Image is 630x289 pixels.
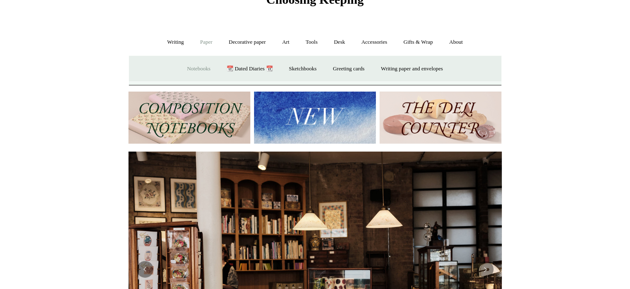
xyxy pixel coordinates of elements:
a: 📆 Dated Diaries 📆 [219,58,280,80]
img: 202302 Composition ledgers.jpg__PID:69722ee6-fa44-49dd-a067-31375e5d54ec [128,92,250,144]
a: Desk [326,31,353,53]
a: All [182,82,204,105]
img: New.jpg__PID:f73bdf93-380a-4a35-bcfe-7823039498e1 [254,92,376,144]
a: Fountain pen friendly [386,82,448,105]
a: Tools [298,31,325,53]
a: Sketchbooks [282,58,324,80]
a: CK composition ledgers [205,82,272,105]
a: Writing paper and envelopes [373,58,450,80]
a: Writing [160,31,191,53]
a: Art [275,31,297,53]
a: Paper [193,31,220,53]
a: About [442,31,470,53]
img: The Deli Counter [380,92,502,144]
a: Gridded & Dotted [331,82,385,105]
a: Decorative paper [221,31,273,53]
a: Accessories [354,31,395,53]
button: Previous [137,261,153,278]
a: Plain [274,82,300,105]
a: Ruled [301,82,329,105]
a: Greeting cards [326,58,372,80]
a: Gifts & Wrap [396,31,440,53]
button: Next [477,261,494,278]
a: Notebooks [180,58,218,80]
